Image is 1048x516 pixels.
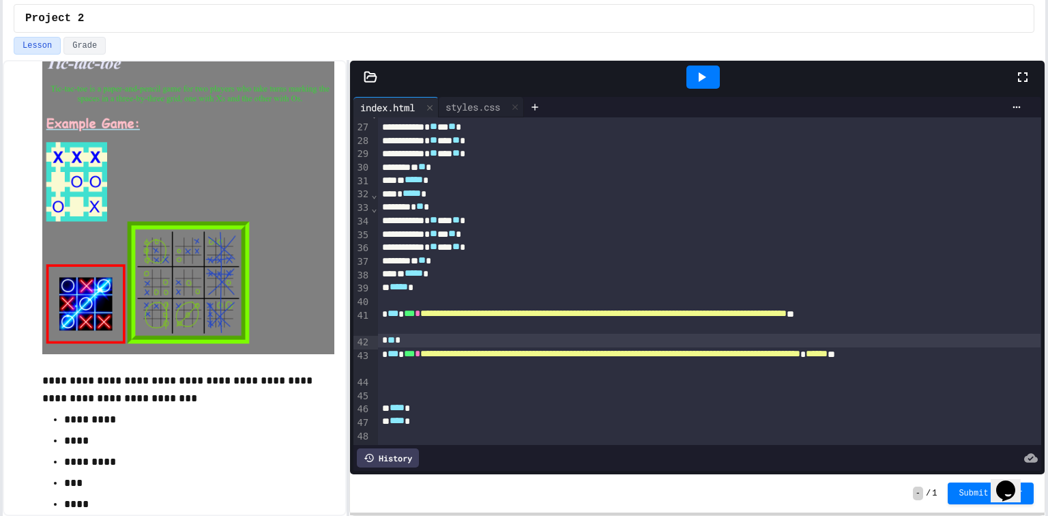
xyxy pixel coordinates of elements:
[439,97,524,117] div: styles.css
[357,448,419,468] div: History
[353,309,370,336] div: 41
[353,229,370,242] div: 35
[353,100,422,115] div: index.html
[353,201,370,215] div: 33
[353,269,370,283] div: 38
[353,282,370,296] div: 39
[913,487,923,500] span: -
[353,349,370,376] div: 43
[353,430,370,444] div: 48
[991,461,1034,502] iframe: chat widget
[353,161,370,175] div: 30
[959,488,1023,499] span: Submit Answer
[353,390,370,403] div: 45
[353,296,370,309] div: 40
[353,242,370,255] div: 36
[353,376,370,390] div: 44
[370,109,377,119] span: Fold line
[353,403,370,416] div: 46
[370,189,377,200] span: Fold line
[353,147,370,161] div: 29
[353,188,370,201] div: 32
[370,203,377,214] span: Fold line
[353,255,370,269] div: 37
[63,37,106,55] button: Grade
[14,37,61,55] button: Lesson
[439,100,507,114] div: styles.css
[948,483,1034,504] button: Submit Answer
[932,488,937,499] span: 1
[353,97,439,117] div: index.html
[353,175,370,188] div: 31
[353,134,370,148] div: 28
[353,336,370,349] div: 42
[353,416,370,430] div: 47
[353,215,370,229] div: 34
[926,488,931,499] span: /
[25,10,84,27] span: Project 2
[353,121,370,134] div: 27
